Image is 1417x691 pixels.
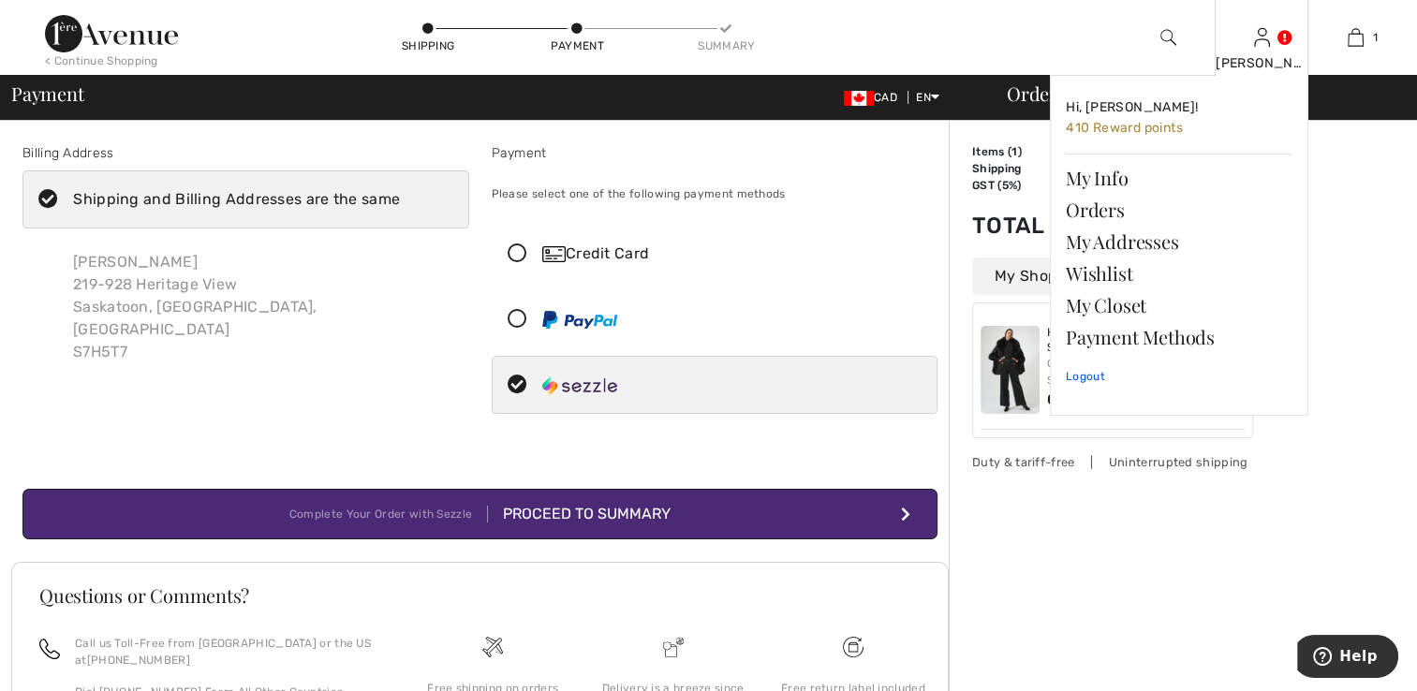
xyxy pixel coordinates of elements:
[11,84,83,103] span: Payment
[1254,26,1270,49] img: My Info
[972,160,1074,177] td: Shipping
[1066,91,1292,146] a: Hi, [PERSON_NAME]! 410 Reward points
[492,143,938,163] div: Payment
[1348,26,1364,49] img: My Bag
[542,311,617,329] img: PayPal
[1066,120,1183,136] span: 410 Reward points
[1254,28,1270,46] a: Sign In
[1011,145,1017,158] span: 1
[843,637,863,657] img: Free shipping on orders over $99
[400,37,456,54] div: Shipping
[542,243,924,265] div: Credit Card
[1066,321,1292,353] a: Payment Methods
[698,37,754,54] div: Summary
[663,637,684,657] img: Delivery is a breeze since we pay the duties!
[45,15,178,52] img: 1ère Avenue
[542,246,566,262] img: Credit Card
[58,236,469,378] div: [PERSON_NAME] 219-928 Heritage View Saskatoon, [GEOGRAPHIC_DATA], [GEOGRAPHIC_DATA] S7H5T7
[482,637,503,657] img: Free shipping on orders over $99
[981,326,1040,414] img: High-Waisted Formal Trousers Style 254915
[1066,353,1292,400] a: Logout
[39,586,921,605] h3: Questions or Comments?
[1066,226,1292,257] a: My Addresses
[972,143,1074,160] td: Items ( )
[844,91,874,106] img: Canadian Dollar
[972,177,1074,194] td: GST (5%)
[22,143,469,163] div: Billing Address
[289,506,488,522] div: Complete Your Order with Sezzle
[1066,194,1292,226] a: Orders
[39,639,60,659] img: call
[1160,26,1176,49] img: search the website
[492,170,938,217] div: Please select one of the following payment methods
[22,489,937,539] button: Complete Your Order with Sezzle Proceed to Summary
[972,453,1253,471] div: Duty & tariff-free | Uninterrupted shipping
[542,376,617,395] img: Sezzle
[844,91,905,104] span: CAD
[1216,53,1307,73] div: [PERSON_NAME]
[73,188,400,211] div: Shipping and Billing Addresses are the same
[1297,635,1398,682] iframe: Opens a widget where you can find more information
[1066,99,1198,115] span: Hi, [PERSON_NAME]!
[75,635,380,669] p: Call us Toll-Free from [GEOGRAPHIC_DATA] or the US at
[972,194,1074,257] td: Total
[87,654,190,667] a: [PHONE_NUMBER]
[1066,289,1292,321] a: My Closet
[45,52,158,69] div: < Continue Shopping
[488,503,671,525] div: Proceed to Summary
[1309,26,1401,49] a: 1
[916,91,939,104] span: EN
[1066,257,1292,289] a: Wishlist
[1066,162,1292,194] a: My Info
[984,84,1406,103] div: Order Summary
[1373,29,1378,46] span: 1
[972,257,1253,295] div: My Shopping Bag (1 Item)
[549,37,605,54] div: Payment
